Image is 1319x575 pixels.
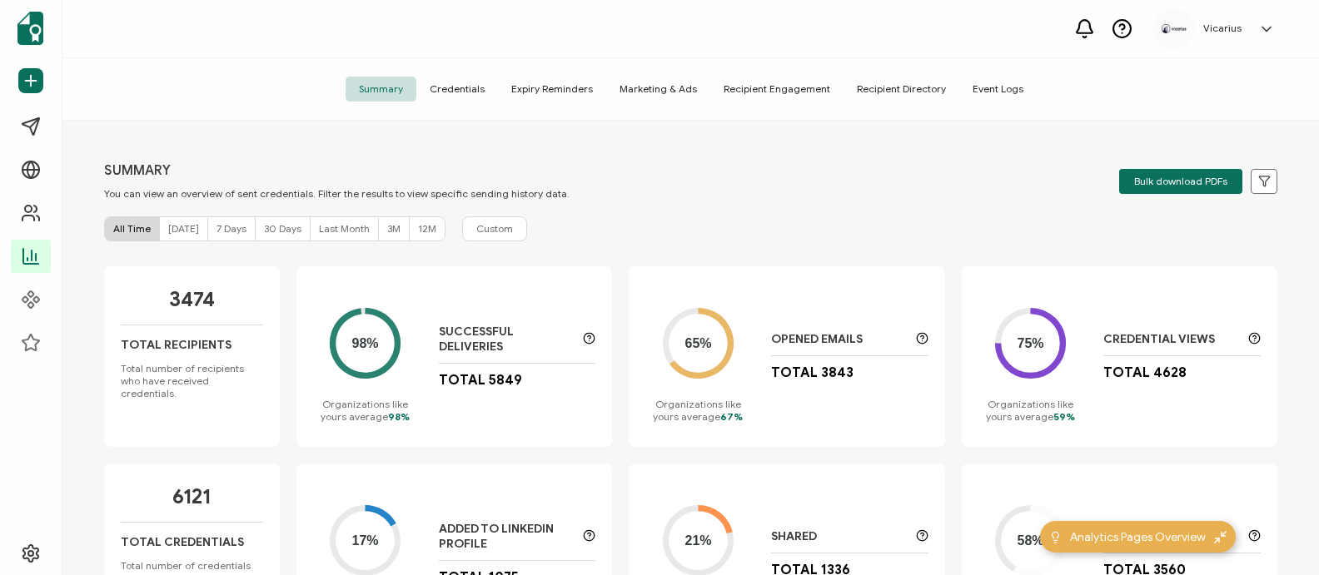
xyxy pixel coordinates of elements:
span: Bulk download PDFs [1134,176,1227,186]
span: 12M [418,222,436,235]
span: 3M [387,222,401,235]
p: Total 5849 [439,372,522,389]
p: Total Credentials [121,535,244,549]
p: 3474 [169,287,215,312]
span: All Time [113,222,151,235]
p: Total 3843 [771,364,854,381]
button: Custom [462,216,527,241]
p: Total number of recipients who have received credentials. [121,362,263,399]
img: sertifier-logomark-colored.svg [17,12,43,45]
span: Custom [476,221,513,236]
span: Recipient Directory [844,77,959,102]
p: SUMMARY [104,162,570,179]
span: Event Logs [959,77,1037,102]
img: minimize-icon.svg [1214,531,1227,543]
p: You can view an overview of sent credentials. Filter the results to view specific sending history... [104,187,570,200]
span: Recipient Engagement [710,77,844,102]
p: Shared [771,529,908,544]
p: Total 4628 [1103,364,1187,381]
span: Expiry Reminders [498,77,606,102]
p: Opened Emails [771,332,908,347]
img: fe38e04f-28e2-42d5-ac61-7e20dad00ce0.png [1162,24,1187,32]
h5: Vicarius [1203,22,1242,34]
p: Organizations like yours average [978,398,1083,423]
button: Bulk download PDFs [1119,169,1242,194]
span: Marketing & Ads [606,77,710,102]
span: Credentials [416,77,498,102]
span: [DATE] [168,222,199,235]
p: Total Recipients [121,338,231,352]
span: 98% [388,410,410,423]
span: 67% [720,410,743,423]
span: Summary [346,77,416,102]
span: Analytics Pages Overview [1070,528,1206,546]
span: 7 Days [217,222,246,235]
span: 59% [1053,410,1075,423]
p: Organizations like yours average [645,398,750,423]
iframe: Chat Widget [1236,495,1319,575]
p: Credential Views [1103,332,1240,347]
p: Organizations like yours average [313,398,418,423]
p: Successful Deliveries [439,325,575,354]
p: 6121 [172,484,211,509]
p: Added to LinkedIn Profile [439,522,575,552]
span: Last Month [319,222,370,235]
span: 30 Days [264,222,301,235]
